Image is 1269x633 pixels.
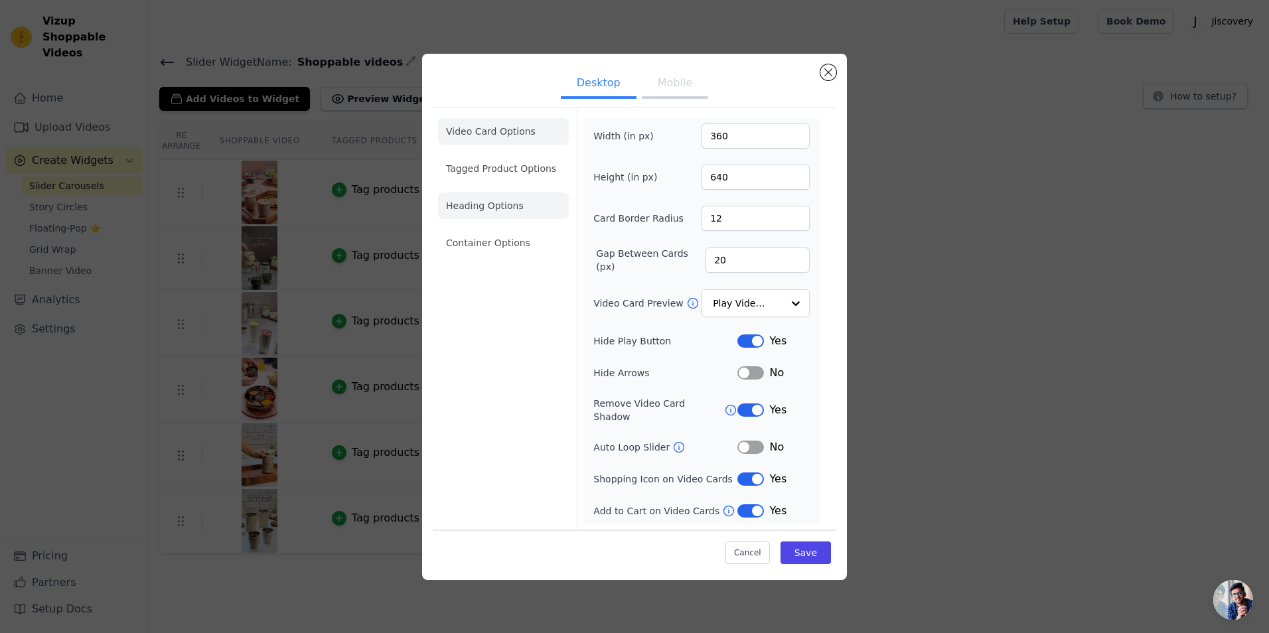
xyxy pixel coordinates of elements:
label: Add to Cart on Video Cards [593,504,722,518]
span: Yes [769,503,786,519]
label: Height (in px) [593,171,666,184]
label: Auto Loop Slider [593,441,672,454]
li: Tagged Product Options [438,155,569,182]
label: Card Border Radius [593,212,684,225]
label: Video Card Preview [593,297,686,310]
span: Yes [769,471,786,487]
span: No [769,439,784,455]
label: Remove Video Card Shadow [593,397,724,423]
button: Close modal [820,64,836,80]
button: Cancel [725,541,770,564]
button: Save [781,541,831,564]
label: Hide Play Button [593,334,737,348]
li: Video Card Options [438,118,569,145]
label: Shopping Icon on Video Cards [593,472,737,486]
span: Yes [769,333,786,349]
label: Gap Between Cards (px) [596,247,706,273]
div: Open chat [1213,580,1253,620]
button: Mobile [642,70,708,99]
li: Container Options [438,230,569,256]
span: Yes [769,402,786,418]
span: No [769,365,784,381]
label: Width (in px) [593,129,666,143]
button: Desktop [561,70,636,99]
label: Hide Arrows [593,366,737,380]
li: Heading Options [438,192,569,219]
